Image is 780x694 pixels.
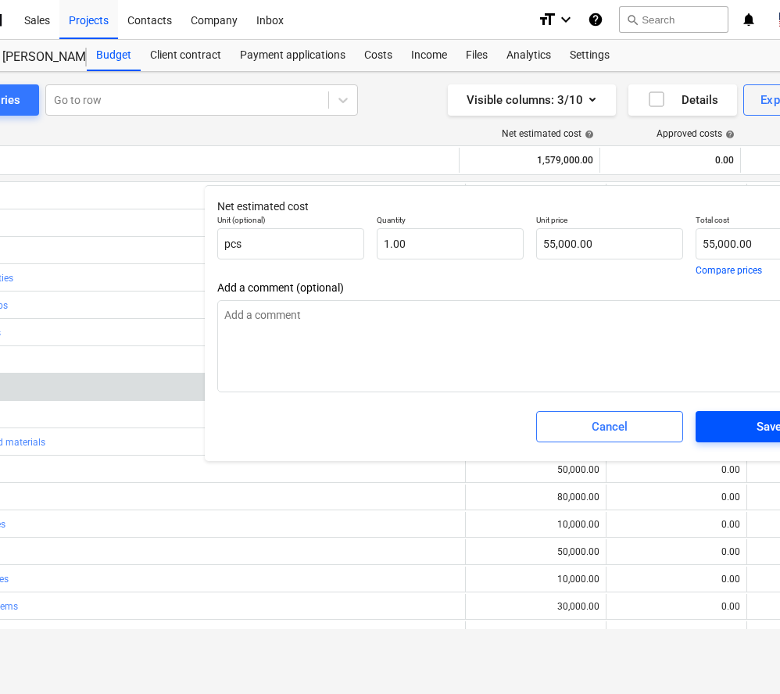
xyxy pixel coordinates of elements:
[466,148,593,173] div: 1,579,000.00
[557,601,599,612] div: 30,000.00
[231,40,355,71] a: Payment applications
[722,130,735,139] span: help
[613,574,740,585] div: 0.00
[613,519,740,530] div: 0.00
[456,40,497,71] a: Files
[87,40,141,71] a: Budget
[497,40,560,71] a: Analytics
[741,10,757,29] i: notifications
[536,411,683,442] button: Cancel
[557,574,599,585] div: 10,000.00
[657,128,735,139] div: Approved costs
[448,84,616,116] button: Visible columns:3/10
[606,148,734,173] div: 0.00
[581,130,594,139] span: help
[557,464,599,475] div: 50,000.00
[355,40,402,71] a: Costs
[557,492,599,503] div: 80,000.00
[628,84,737,116] button: Details
[538,10,556,29] i: format_size
[502,128,594,139] div: Net estimated cost
[613,464,740,475] div: 0.00
[402,40,456,71] a: Income
[556,10,575,29] i: keyboard_arrow_down
[702,619,780,694] iframe: Chat Widget
[588,10,603,29] i: Knowledge base
[377,215,524,228] p: Quantity
[696,266,762,275] button: Compare prices
[217,215,364,228] p: Unit (optional)
[619,6,728,33] button: Search
[557,546,599,557] div: 50,000.00
[557,519,599,530] div: 10,000.00
[592,417,628,437] div: Cancel
[613,492,740,503] div: 0.00
[557,628,599,639] div: 65,000.00
[613,628,740,639] div: 0.00
[560,40,619,71] a: Settings
[141,40,231,71] a: Client contract
[613,546,740,557] div: 0.00
[647,90,718,110] div: Details
[467,90,597,110] div: Visible columns : 3/10
[626,13,639,26] span: search
[536,215,683,228] p: Unit price
[613,601,740,612] div: 0.00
